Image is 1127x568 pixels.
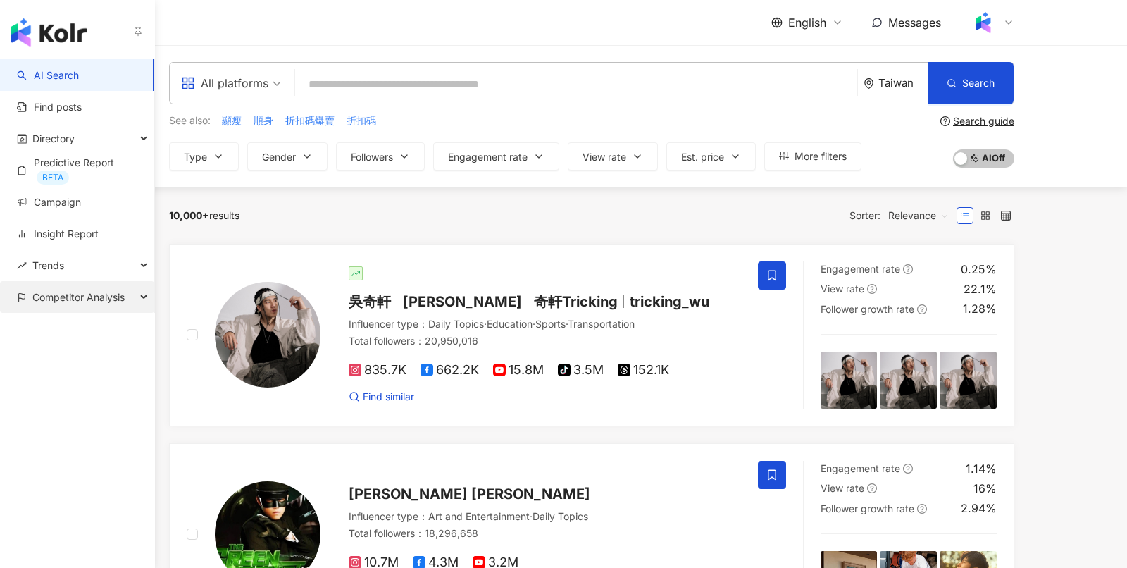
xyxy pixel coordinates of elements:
button: Est. price [666,142,756,171]
span: View rate [821,283,864,295]
span: 顯瘦 [222,113,242,128]
div: All platforms [181,72,268,94]
a: searchAI Search [17,68,79,82]
span: Followers [351,152,393,163]
span: 152.1K [618,363,669,378]
button: 折扣碼 [346,113,377,128]
div: results [169,210,239,221]
span: Relevance [888,204,949,227]
img: logo [11,18,87,47]
span: 奇軒Tricking [534,293,618,310]
a: Find posts [17,100,82,114]
a: Insight Report [17,227,99,241]
div: 2.94% [961,500,997,516]
span: 15.8M [493,363,544,378]
span: Find similar [363,390,414,404]
div: 1.28% [963,301,997,316]
span: Gender [262,152,296,163]
span: environment [864,78,874,89]
span: English [788,15,826,30]
span: [PERSON_NAME] [PERSON_NAME] [349,486,590,502]
div: Influencer type ： [349,510,741,524]
span: Messages [888,16,941,30]
img: post-image [940,352,997,409]
div: Total followers ： 20,950,016 [349,334,741,348]
span: Follower growth rate [821,303,914,315]
button: 順身 [253,113,274,128]
span: View rate [821,482,864,494]
span: question-circle [917,304,927,314]
span: Engagement rate [821,263,900,275]
button: Type [169,142,239,171]
span: Search [962,78,995,89]
div: 0.25% [961,261,997,277]
button: 折扣碼爆賣 [285,113,335,128]
div: Taiwan [878,77,928,89]
span: Competitor Analysis [32,281,125,313]
button: Search [928,62,1014,104]
span: question-circle [867,284,877,294]
button: Gender [247,142,328,171]
button: Engagement rate [433,142,559,171]
div: Total followers ： 18,296,658 [349,526,741,541]
div: 16% [973,481,997,496]
img: Kolr%20app%20icon%20%281%29.png [970,9,997,36]
span: Art and Entertainment [428,510,530,522]
span: Type [184,152,207,163]
span: 662.2K [421,363,479,378]
a: KOL Avatar吳奇軒[PERSON_NAME]奇軒Trickingtricking_wuInfluencer type：Daily Topics·Education·Sports·Tran... [169,244,1014,426]
span: [PERSON_NAME] [403,293,522,310]
button: 顯瘦 [221,113,242,128]
a: Campaign [17,195,81,209]
span: Daily Topics [533,510,588,522]
span: · [530,510,533,522]
span: See also: [169,113,211,128]
span: Sports [535,318,566,330]
img: post-image [880,352,937,409]
span: 折扣碼 [347,113,376,128]
span: 835.7K [349,363,406,378]
div: 1.14% [966,461,997,476]
span: appstore [181,76,195,90]
span: 折扣碼爆賣 [285,113,335,128]
div: Sorter: [849,204,957,227]
span: Est. price [681,152,724,163]
span: Follower growth rate [821,502,914,514]
div: Influencer type ： [349,317,741,331]
span: · [533,318,535,330]
span: tricking_wu [630,293,709,310]
span: question-circle [903,464,913,474]
span: Trends [32,249,64,281]
img: post-image [821,352,878,409]
span: question-circle [903,264,913,274]
button: Followers [336,142,425,171]
span: Daily Topics [428,318,484,330]
span: 10,000+ [169,209,209,221]
span: More filters [795,151,847,162]
button: View rate [568,142,658,171]
span: · [566,318,568,330]
a: Find similar [349,390,414,404]
span: Education [487,318,533,330]
a: Predictive ReportBETA [17,156,143,185]
span: Directory [32,123,75,154]
span: 順身 [254,113,273,128]
span: Transportation [568,318,635,330]
div: 22.1% [964,281,997,297]
span: · [484,318,487,330]
span: View rate [583,152,626,163]
span: rise [17,261,27,271]
span: Engagement rate [448,152,528,163]
span: question-circle [940,116,950,126]
span: question-circle [867,483,877,493]
span: Engagement rate [821,462,900,474]
div: Search guide [953,116,1014,127]
span: question-circle [917,504,927,514]
span: 3.5M [558,363,604,378]
button: More filters [764,142,861,171]
img: KOL Avatar [215,282,320,388]
span: 吳奇軒 [349,293,391,310]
